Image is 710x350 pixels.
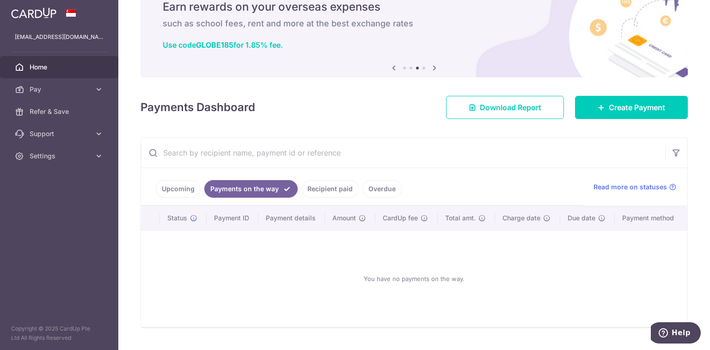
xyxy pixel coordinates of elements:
span: Refer & Save [30,107,91,116]
a: Create Payment [575,96,688,119]
span: Due date [568,213,595,223]
span: Support [30,129,91,138]
span: Create Payment [609,102,665,113]
a: Upcoming [156,180,201,198]
th: Payment method [615,206,687,230]
p: [EMAIL_ADDRESS][DOMAIN_NAME] [15,32,104,42]
h4: Payments Dashboard [141,99,255,116]
b: GLOBE185 [196,40,233,50]
a: Overdue [362,180,402,198]
span: Pay [30,85,91,94]
div: You have no payments on the way. [152,238,676,319]
a: Recipient paid [301,180,359,198]
input: Search by recipient name, payment id or reference [141,138,665,168]
span: Settings [30,151,91,161]
a: Use codeGLOBE185for 1.85% fee. [163,40,283,50]
a: Payments on the way [204,180,298,198]
span: Read more on statuses [594,182,667,192]
span: Status [167,213,187,223]
th: Payment ID [207,206,258,230]
span: Charge date [502,213,540,223]
a: Download Report [446,96,564,119]
span: Download Report [480,102,541,113]
a: Read more on statuses [594,182,676,192]
span: Home [30,62,91,72]
span: Amount [332,213,356,223]
span: CardUp fee [383,213,418,223]
th: Payment details [258,206,325,230]
h6: such as school fees, rent and more at the best exchange rates [163,18,666,29]
iframe: Opens a widget where you can find more information [651,322,701,345]
img: CardUp [11,7,56,19]
span: Total amt. [445,213,476,223]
